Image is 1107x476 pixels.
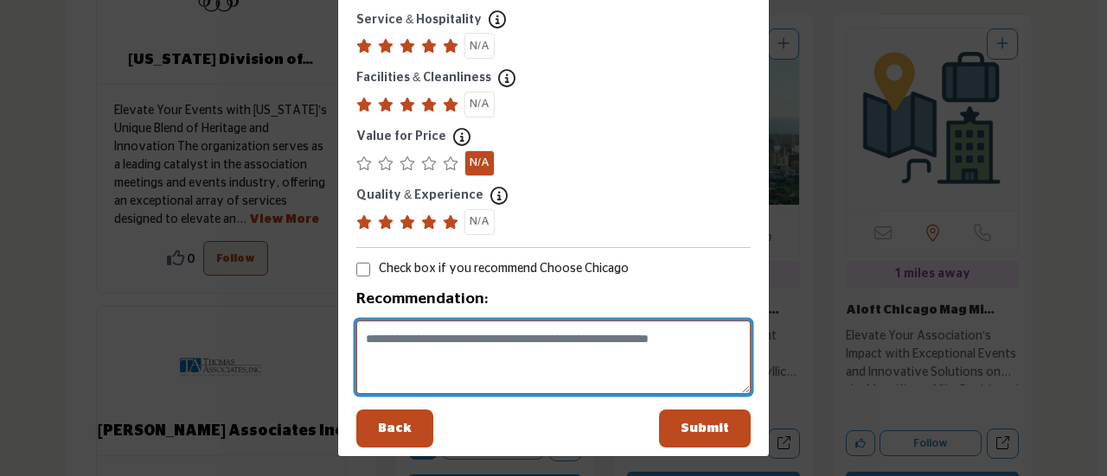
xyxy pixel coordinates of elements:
[489,19,506,20] i: How friendly, helpful, and attentive was the staff?
[470,216,490,227] span: N/A
[356,409,433,448] button: Back
[356,130,446,144] h6: Was the experience worth the cost?
[659,409,751,448] button: Submit
[356,188,483,203] h6: How exceptional was the overall quality and experience?
[470,98,490,110] span: N/A
[681,422,729,435] span: Submit
[490,195,508,196] i: How exceptional was the overall quality and experience?
[379,260,629,278] label: Check box if you recommend Choose Chicago
[470,157,490,168] span: N/A
[356,290,751,308] h5: Recommendation:
[378,422,412,435] span: Back
[356,71,491,86] h6: How well-maintained and equipped were the facilities?
[470,41,490,52] span: N/A
[356,13,482,28] h6: How friendly, helpful, and attentive was the staff?
[498,78,515,79] i: How well-maintained and equipped were the facilities?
